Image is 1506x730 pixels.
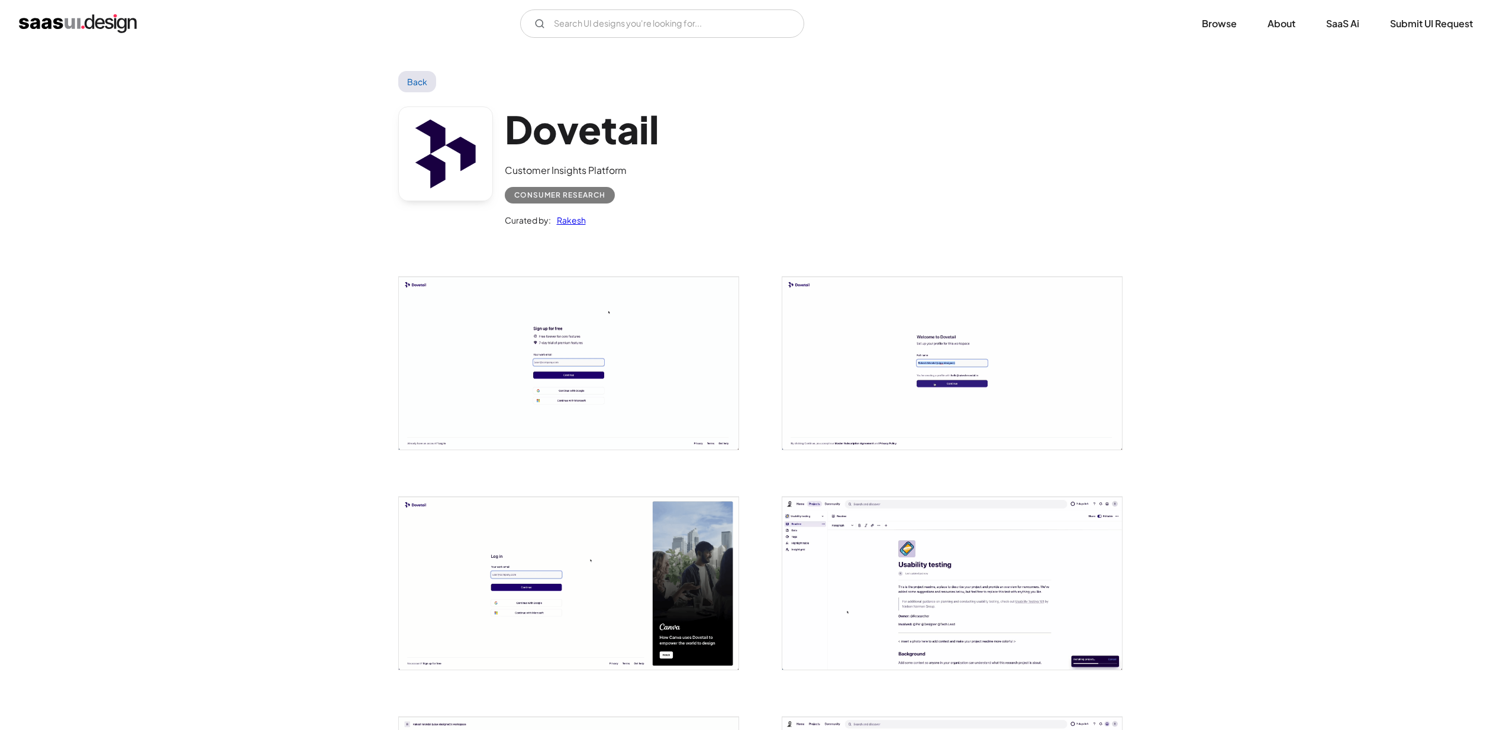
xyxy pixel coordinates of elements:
a: Submit UI Request [1376,11,1487,37]
a: SaaS Ai [1312,11,1373,37]
a: Back [398,71,437,92]
div: Customer Insights Platform [505,163,659,177]
a: home [19,14,137,33]
div: Consumer Research [514,188,605,202]
input: Search UI designs you're looking for... [520,9,804,38]
img: 6422d519a07c8a5e818c3c40_Dovetail%20-%20Customer%20insights%20installing%20projects.png [782,497,1122,670]
div: Curated by: [505,213,551,227]
img: 6422d519717e77fd2f9dd5ed_Dovetail%20-%20Customer%20insights%20Setup%20workspace%20and%20profile.png [782,277,1122,450]
img: 6422d51922b62f27a8ef2e7c_Dovetail%20-%20Customer%20insights%20Sign%20up.png [399,277,739,450]
a: About [1253,11,1310,37]
a: open lightbox [399,497,739,670]
a: Rakesh [551,213,586,227]
img: 6422d5198fa8dd9e1d26717e_Dovetail%20-%20Customer%20insights%20Log%20in.png [399,497,739,670]
a: open lightbox [399,277,739,450]
form: Email Form [520,9,804,38]
a: open lightbox [782,277,1122,450]
h1: Dovetail [505,106,659,152]
a: Browse [1188,11,1251,37]
a: open lightbox [782,497,1122,670]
